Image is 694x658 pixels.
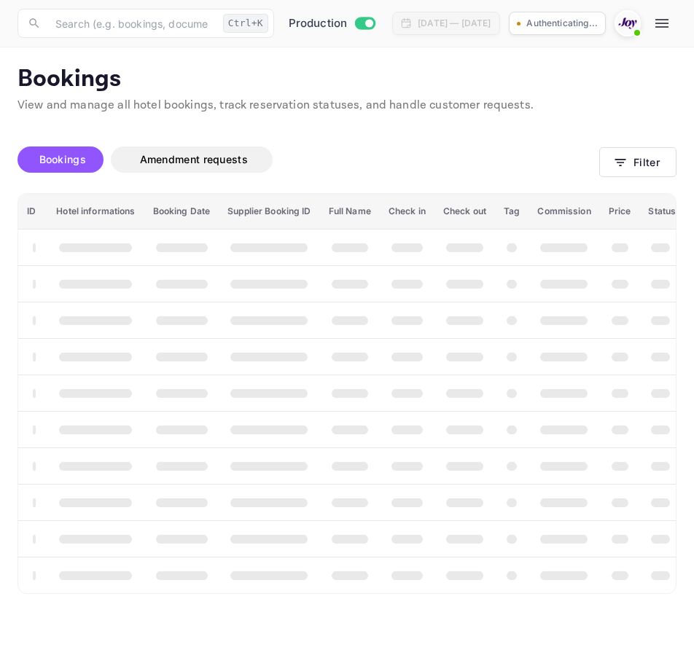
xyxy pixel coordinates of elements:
th: Status [639,194,685,230]
span: Production [289,15,348,32]
th: Check in [380,194,434,230]
img: With Joy [616,12,639,35]
span: Bookings [39,153,86,165]
th: Supplier Booking ID [219,194,319,230]
th: Hotel informations [47,194,144,230]
p: View and manage all hotel bookings, track reservation statuses, and handle customer requests. [17,97,677,114]
span: Amendment requests [140,153,248,165]
th: Tag [495,194,529,230]
div: [DATE] — [DATE] [418,17,491,30]
th: Full Name [320,194,380,230]
button: Filter [599,147,677,177]
th: Price [600,194,640,230]
div: account-settings tabs [17,146,599,173]
p: Authenticating... [526,17,598,30]
th: Check out [434,194,495,230]
div: Switch to Sandbox mode [283,15,381,32]
th: ID [18,194,47,230]
div: Ctrl+K [223,14,268,33]
table: booking table [18,194,685,593]
p: Bookings [17,65,677,94]
th: Commission [529,194,599,230]
th: Booking Date [144,194,219,230]
input: Search (e.g. bookings, documentation) [47,9,217,38]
